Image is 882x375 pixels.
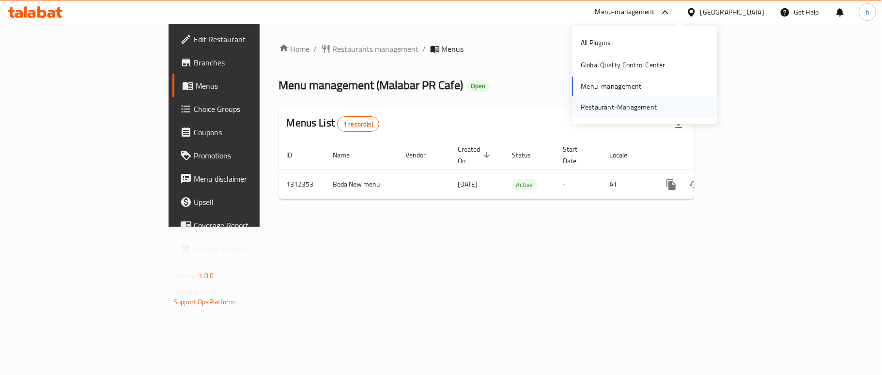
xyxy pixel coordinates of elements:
a: Promotions [172,144,316,167]
span: Grocery Checklist [194,243,308,254]
div: Restaurant-Management [581,102,657,112]
div: All Plugins [581,37,611,48]
span: Version: [173,269,197,282]
li: / [423,43,426,55]
span: Menu disclaimer [194,173,308,185]
button: Change Status [683,173,706,196]
div: Menu-management [595,6,655,18]
span: Upsell [194,196,308,208]
span: Edit Restaurant [194,33,308,45]
div: Total records count [337,116,379,132]
span: Open [467,82,490,90]
span: Name [333,149,363,161]
button: more [660,173,683,196]
span: Coupons [194,126,308,138]
span: [DATE] [458,178,478,190]
td: All [602,170,652,199]
a: Coverage Report [172,214,316,237]
td: - [556,170,602,199]
span: 1.0.0 [199,269,214,282]
span: Menu management ( Malabar PR Cafe ) [279,74,464,96]
table: enhanced table [279,141,760,200]
span: Choice Groups [194,103,308,115]
span: 1 record(s) [338,120,379,129]
a: Restaurants management [321,43,419,55]
span: Branches [194,57,308,68]
span: Start Date [563,143,590,167]
span: Created On [458,143,493,167]
a: Branches [172,51,316,74]
nav: breadcrumb [279,43,694,55]
h2: Menus List [287,116,379,132]
a: Choice Groups [172,97,316,121]
span: ID [287,149,305,161]
a: Upsell [172,190,316,214]
span: Restaurants management [333,43,419,55]
a: Edit Restaurant [172,28,316,51]
a: Grocery Checklist [172,237,316,260]
span: Vendor [406,149,439,161]
a: Menu disclaimer [172,167,316,190]
span: Status [512,149,544,161]
a: Coupons [172,121,316,144]
span: Promotions [194,150,308,161]
span: Active [512,179,537,190]
td: Boda New menu [325,170,398,199]
span: Menus [442,43,464,55]
div: Open [467,80,490,92]
a: Support.OpsPlatform [173,296,235,308]
div: [GEOGRAPHIC_DATA] [700,7,764,17]
span: h [866,7,869,17]
span: Get support on: [173,286,218,298]
a: Menus [172,74,316,97]
th: Actions [652,141,760,170]
span: Menus [196,80,308,92]
div: Global Quality Control Center [581,60,665,71]
span: Coverage Report [194,219,308,231]
span: Locale [610,149,640,161]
